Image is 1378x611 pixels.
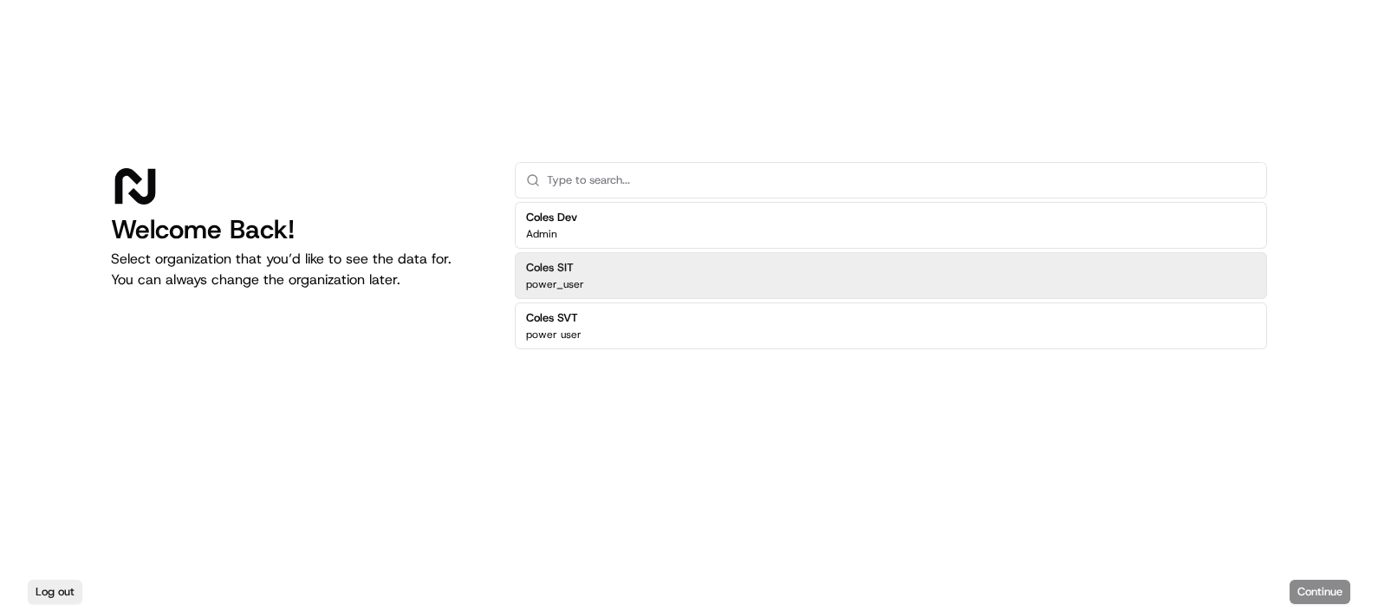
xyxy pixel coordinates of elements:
[526,310,582,326] h2: Coles SVT
[547,163,1256,198] input: Type to search...
[111,214,487,245] h1: Welcome Back!
[111,249,487,290] p: Select organization that you’d like to see the data for. You can always change the organization l...
[526,227,557,241] p: Admin
[28,580,82,604] button: Log out
[526,210,577,225] h2: Coles Dev
[515,198,1267,353] div: Suggestions
[526,277,584,291] p: power_user
[526,328,582,341] p: power user
[526,260,584,276] h2: Coles SIT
